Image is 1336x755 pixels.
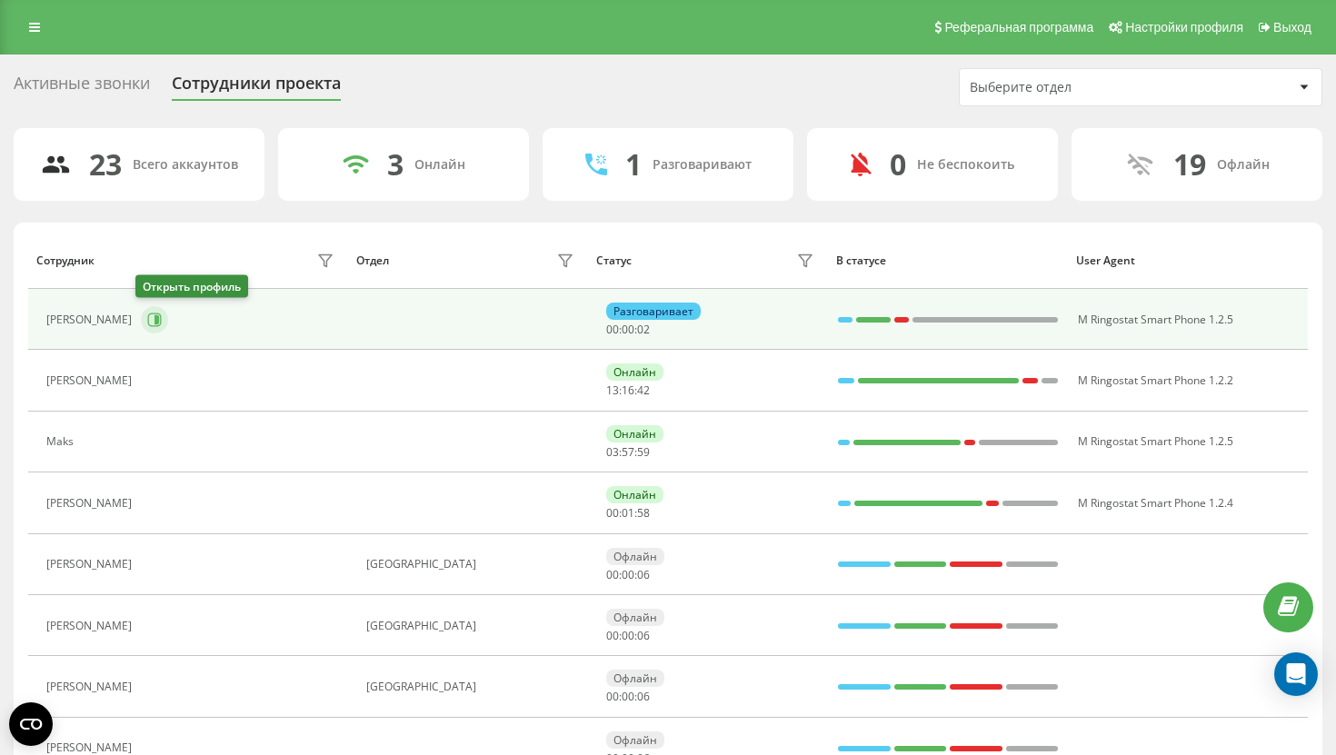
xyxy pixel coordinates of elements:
div: [PERSON_NAME] [46,374,136,387]
div: : : [606,446,650,459]
div: Открыть профиль [135,275,248,298]
span: 00 [606,505,619,521]
span: 00 [622,567,634,582]
span: 00 [622,628,634,643]
div: Онлайн [606,363,663,381]
span: 13 [606,382,619,398]
div: Отдел [356,254,389,267]
div: [GEOGRAPHIC_DATA] [366,558,578,571]
span: 03 [606,444,619,460]
span: M Ringostat Smart Phone 1.2.5 [1078,312,1233,327]
span: M Ringostat Smart Phone 1.2.5 [1078,433,1233,449]
div: [PERSON_NAME] [46,741,136,754]
span: Выход [1273,20,1311,35]
div: User Agent [1076,254,1299,267]
div: Выберите отдел [970,80,1187,95]
div: Активные звонки [14,74,150,102]
div: Офлайн [606,731,664,749]
div: : : [606,630,650,642]
span: 00 [606,567,619,582]
span: 06 [637,567,650,582]
span: 00 [606,322,619,337]
span: 00 [622,322,634,337]
div: Статус [596,254,632,267]
button: Open CMP widget [9,702,53,746]
div: [PERSON_NAME] [46,680,136,693]
span: 00 [606,689,619,704]
div: : : [606,569,650,581]
div: 0 [890,147,906,182]
div: В статусе [836,254,1059,267]
span: Реферальная программа [944,20,1093,35]
div: Сотрудники проекта [172,74,341,102]
div: Maks [46,435,78,448]
div: 1 [625,147,642,182]
div: : : [606,323,650,336]
span: 00 [622,689,634,704]
span: 06 [637,689,650,704]
div: [PERSON_NAME] [46,558,136,571]
div: [GEOGRAPHIC_DATA] [366,620,578,632]
div: : : [606,507,650,520]
span: Настройки профиля [1125,20,1243,35]
span: 01 [622,505,634,521]
div: [PERSON_NAME] [46,497,136,510]
div: Онлайн [414,157,465,173]
div: 23 [89,147,122,182]
div: [PERSON_NAME] [46,620,136,632]
span: 00 [606,628,619,643]
div: 3 [387,147,404,182]
span: 16 [622,382,634,398]
div: Офлайн [606,548,664,565]
div: 19 [1173,147,1206,182]
div: : : [606,690,650,703]
div: Офлайн [606,670,664,687]
span: 58 [637,505,650,521]
div: Сотрудник [36,254,95,267]
div: Разговаривает [606,303,701,320]
div: Всего аккаунтов [133,157,238,173]
span: 57 [622,444,634,460]
div: Open Intercom Messenger [1274,652,1318,696]
div: Офлайн [1217,157,1270,173]
div: Не беспокоить [917,157,1014,173]
span: 06 [637,628,650,643]
div: Онлайн [606,425,663,442]
div: Офлайн [606,609,664,626]
div: : : [606,384,650,397]
div: Онлайн [606,486,663,503]
span: M Ringostat Smart Phone 1.2.4 [1078,495,1233,511]
span: M Ringostat Smart Phone 1.2.2 [1078,373,1233,388]
div: [PERSON_NAME] [46,313,136,326]
span: 59 [637,444,650,460]
span: 02 [637,322,650,337]
div: [GEOGRAPHIC_DATA] [366,680,578,693]
div: Разговаривают [653,157,752,173]
span: 42 [637,382,650,398]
